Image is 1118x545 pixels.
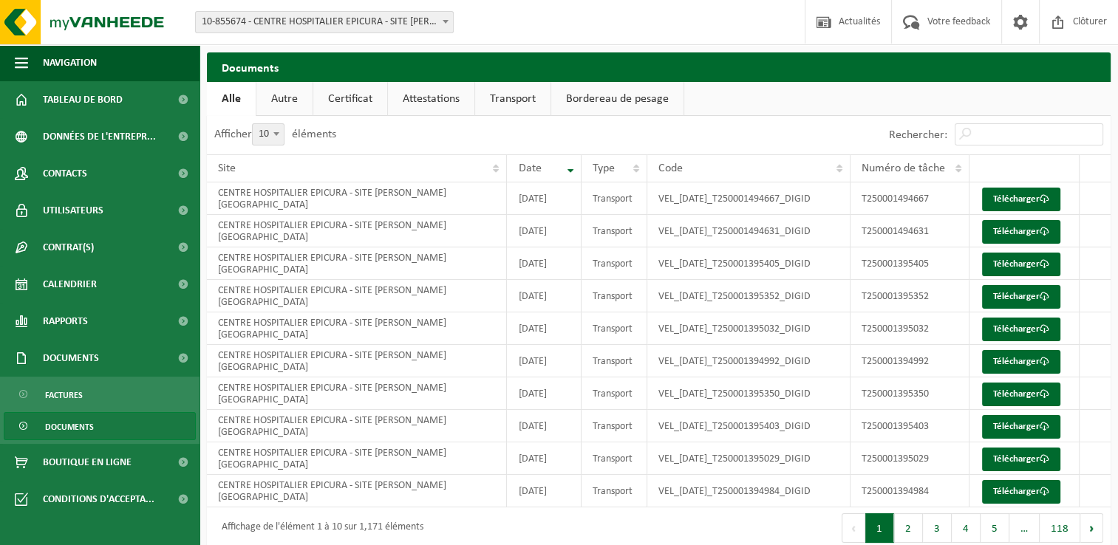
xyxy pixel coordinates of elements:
button: 3 [923,513,952,543]
td: T250001494667 [851,182,969,215]
span: Type [593,162,615,174]
a: Télécharger [982,415,1060,439]
a: Télécharger [982,350,1060,374]
span: Boutique en ligne [43,444,132,481]
a: Télécharger [982,253,1060,276]
td: T250001395352 [851,280,969,312]
td: [DATE] [507,442,582,475]
td: Transport [582,442,647,475]
td: CENTRE HOSPITALIER EPICURA - SITE [PERSON_NAME][GEOGRAPHIC_DATA] [207,280,507,312]
td: VEL_[DATE]_T250001395352_DIGID [647,280,851,312]
span: Date [518,162,541,174]
td: VEL_[DATE]_T250001395405_DIGID [647,247,851,280]
a: Factures [4,380,196,408]
a: Autre [256,82,313,116]
span: 10 [253,124,284,145]
td: CENTRE HOSPITALIER EPICURA - SITE [PERSON_NAME][GEOGRAPHIC_DATA] [207,247,507,280]
td: VEL_[DATE]_T250001395350_DIGID [647,377,851,410]
td: Transport [582,215,647,247]
td: [DATE] [507,215,582,247]
label: Afficher éléments [214,128,336,140]
span: Conditions d'accepta... [43,481,154,518]
span: Code [658,162,683,174]
td: T250001394984 [851,475,969,507]
span: Calendrier [43,266,97,303]
td: Transport [582,182,647,215]
a: Documents [4,412,196,440]
td: VEL_[DATE]_T250001394992_DIGID [647,345,851,377]
td: T250001395405 [851,247,969,280]
a: Télécharger [982,448,1060,471]
span: 10 [252,123,284,145]
td: Transport [582,475,647,507]
td: T250001395029 [851,442,969,475]
td: [DATE] [507,312,582,345]
td: [DATE] [507,280,582,312]
button: 1 [865,513,894,543]
span: Contrat(s) [43,229,94,266]
td: T250001395032 [851,312,969,345]
h2: Documents [207,52,1111,81]
td: VEL_[DATE]_T250001395403_DIGID [647,410,851,442]
a: Télécharger [982,220,1060,244]
span: Documents [43,340,99,377]
td: CENTRE HOSPITALIER EPICURA - SITE [PERSON_NAME][GEOGRAPHIC_DATA] [207,410,507,442]
span: Utilisateurs [43,192,103,229]
span: Contacts [43,155,87,192]
span: … [1009,513,1040,543]
label: Rechercher: [889,129,947,141]
button: 118 [1040,513,1080,543]
span: Numéro de tâche [862,162,945,174]
button: Previous [842,513,865,543]
a: Transport [475,82,551,116]
td: Transport [582,410,647,442]
td: CENTRE HOSPITALIER EPICURA - SITE [PERSON_NAME][GEOGRAPHIC_DATA] [207,182,507,215]
span: Tableau de bord [43,81,123,118]
td: T250001394992 [851,345,969,377]
a: Télécharger [982,480,1060,504]
td: [DATE] [507,247,582,280]
span: Navigation [43,44,97,81]
td: Transport [582,345,647,377]
button: 5 [981,513,1009,543]
td: Transport [582,247,647,280]
span: Documents [45,413,94,441]
span: 10-855674 - CENTRE HOSPITALIER EPICURA - SITE DE BAUDOUR - BAUDOUR [196,12,453,32]
span: 10-855674 - CENTRE HOSPITALIER EPICURA - SITE DE BAUDOUR - BAUDOUR [195,11,454,33]
button: 4 [952,513,981,543]
span: Site [218,162,236,174]
td: CENTRE HOSPITALIER EPICURA - SITE [PERSON_NAME][GEOGRAPHIC_DATA] [207,475,507,507]
a: Attestations [388,82,474,116]
td: [DATE] [507,345,582,377]
a: Télécharger [982,188,1060,211]
td: CENTRE HOSPITALIER EPICURA - SITE [PERSON_NAME][GEOGRAPHIC_DATA] [207,377,507,410]
td: T250001494631 [851,215,969,247]
td: T250001395403 [851,410,969,442]
td: Transport [582,280,647,312]
td: VEL_[DATE]_T250001394984_DIGID [647,475,851,507]
td: VEL_[DATE]_T250001494667_DIGID [647,182,851,215]
span: Données de l'entrepr... [43,118,156,155]
td: [DATE] [507,182,582,215]
td: Transport [582,377,647,410]
a: Certificat [313,82,387,116]
a: Alle [207,82,256,116]
div: Affichage de l'élément 1 à 10 sur 1,171 éléments [214,515,423,541]
td: VEL_[DATE]_T250001494631_DIGID [647,215,851,247]
td: [DATE] [507,475,582,507]
td: T250001395350 [851,377,969,410]
td: Transport [582,312,647,345]
a: Télécharger [982,318,1060,341]
td: CENTRE HOSPITALIER EPICURA - SITE [PERSON_NAME][GEOGRAPHIC_DATA] [207,312,507,345]
a: Bordereau de pesage [551,82,684,116]
button: Next [1080,513,1103,543]
span: Rapports [43,303,88,340]
td: VEL_[DATE]_T250001395032_DIGID [647,312,851,345]
td: [DATE] [507,377,582,410]
td: [DATE] [507,410,582,442]
td: CENTRE HOSPITALIER EPICURA - SITE [PERSON_NAME][GEOGRAPHIC_DATA] [207,442,507,475]
a: Télécharger [982,285,1060,309]
span: Factures [45,381,83,409]
a: Télécharger [982,383,1060,406]
td: CENTRE HOSPITALIER EPICURA - SITE [PERSON_NAME][GEOGRAPHIC_DATA] [207,215,507,247]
